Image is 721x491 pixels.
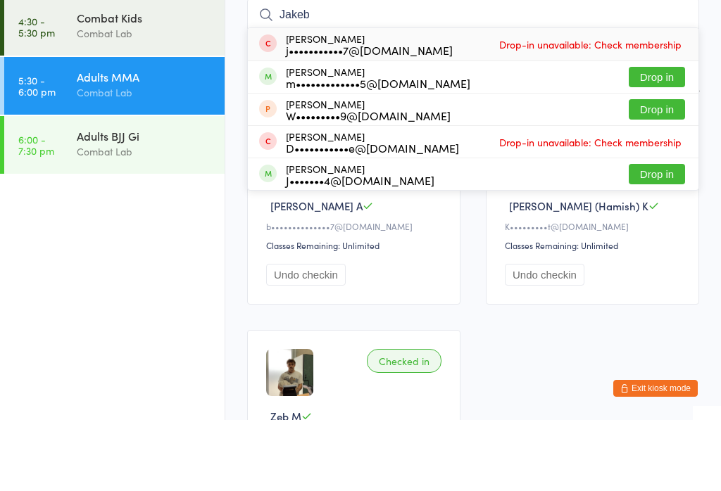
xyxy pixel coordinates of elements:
[247,70,699,102] input: Search
[286,234,434,257] div: [PERSON_NAME]
[270,269,363,284] span: [PERSON_NAME] A
[505,291,684,303] div: K•••••••••t@[DOMAIN_NAME]
[18,146,56,168] time: 5:30 - 6:00 pm
[629,170,685,191] button: Drop in
[286,202,459,224] div: [PERSON_NAME]
[77,199,213,215] div: Adults BJJ Gi
[613,451,698,468] button: Exit kiosk mode
[496,105,685,126] span: Drop-in unavailable: Check membership
[77,215,213,231] div: Combat Lab
[286,115,453,127] div: j•••••••••••7@[DOMAIN_NAME]
[101,15,171,39] div: At
[18,39,53,54] a: [DATE]
[286,148,470,160] div: m•••••••••••••5@[DOMAIN_NAME]
[77,81,213,96] div: Combat Kids
[4,187,225,245] a: 6:00 -7:30 pmAdults BJJ GiCombat Lab
[4,69,225,127] a: 4:30 -5:30 pmCombat KidsCombat Lab
[266,310,446,322] div: Classes Remaining: Unlimited
[18,205,54,227] time: 6:00 - 7:30 pm
[286,170,451,192] div: [PERSON_NAME]
[18,15,87,39] div: Events for
[505,310,684,322] div: Classes Remaining: Unlimited
[629,138,685,158] button: Drop in
[266,291,446,303] div: b••••••••••••••7@[DOMAIN_NAME]
[247,8,677,22] span: [DATE] 5:30pm
[286,137,470,160] div: [PERSON_NAME]
[367,420,441,444] div: Checked in
[247,22,677,36] span: Combat Lab
[266,420,313,467] img: image1733902615.png
[629,235,685,255] button: Drop in
[496,203,685,224] span: Drop-in unavailable: Check membership
[286,104,453,127] div: [PERSON_NAME]
[509,269,648,284] span: [PERSON_NAME] (Hamish) K
[286,213,459,224] div: D•••••••••••e@[DOMAIN_NAME]
[101,39,171,54] div: Any location
[247,36,699,50] span: Example Room (Rename me!)
[77,140,213,155] div: Adults MMA
[18,87,55,109] time: 4:30 - 5:30 pm
[4,128,225,186] a: 5:30 -6:00 pmAdults MMACombat Lab
[77,155,213,172] div: Combat Lab
[77,96,213,113] div: Combat Lab
[286,181,451,192] div: W•••••••••9@[DOMAIN_NAME]
[266,335,346,357] button: Undo checkin
[286,245,434,257] div: J•••••••4@[DOMAIN_NAME]
[505,335,584,357] button: Undo checkin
